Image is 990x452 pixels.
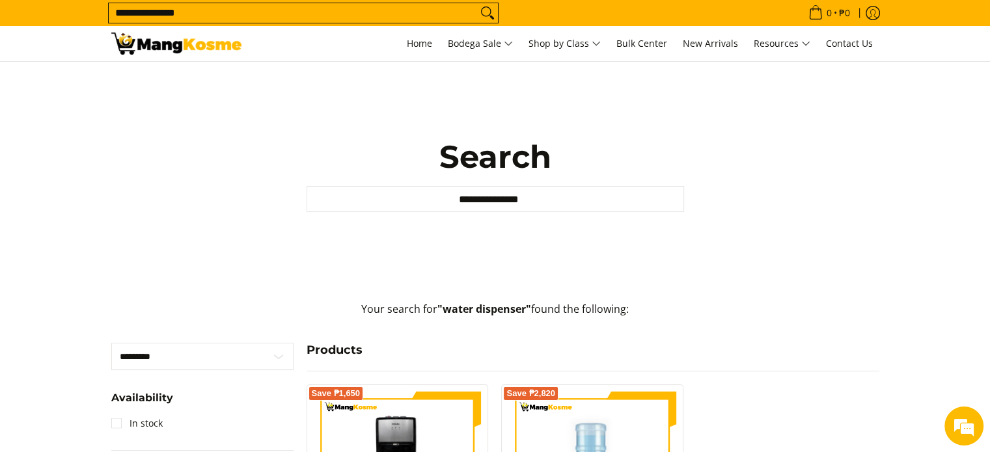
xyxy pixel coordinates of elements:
span: Bulk Center [616,37,667,49]
a: New Arrivals [676,26,745,61]
span: Availability [111,393,173,403]
span: Home [407,37,432,49]
span: Contact Us [826,37,873,49]
button: Search [477,3,498,23]
a: Bulk Center [610,26,674,61]
a: Contact Us [819,26,879,61]
p: Your search for found the following: [111,301,879,330]
nav: Main Menu [254,26,879,61]
a: Bodega Sale [441,26,519,61]
span: Shop by Class [529,36,601,52]
h4: Products [307,343,879,358]
a: Shop by Class [522,26,607,61]
summary: Open [111,393,173,413]
span: Save ₱1,650 [312,390,361,397]
strong: "water dispenser" [437,302,531,316]
span: 0 [825,8,834,18]
a: Home [400,26,439,61]
span: ₱0 [837,8,852,18]
a: In stock [111,413,163,434]
a: Resources [747,26,817,61]
h1: Search [307,137,684,176]
span: • [804,6,854,20]
span: New Arrivals [683,37,738,49]
span: Bodega Sale [448,36,513,52]
img: Search: 3 results found for &quot;water dispenser&quot; | Mang Kosme [111,33,241,55]
span: Save ₱2,820 [506,390,555,397]
span: Resources [754,36,810,52]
